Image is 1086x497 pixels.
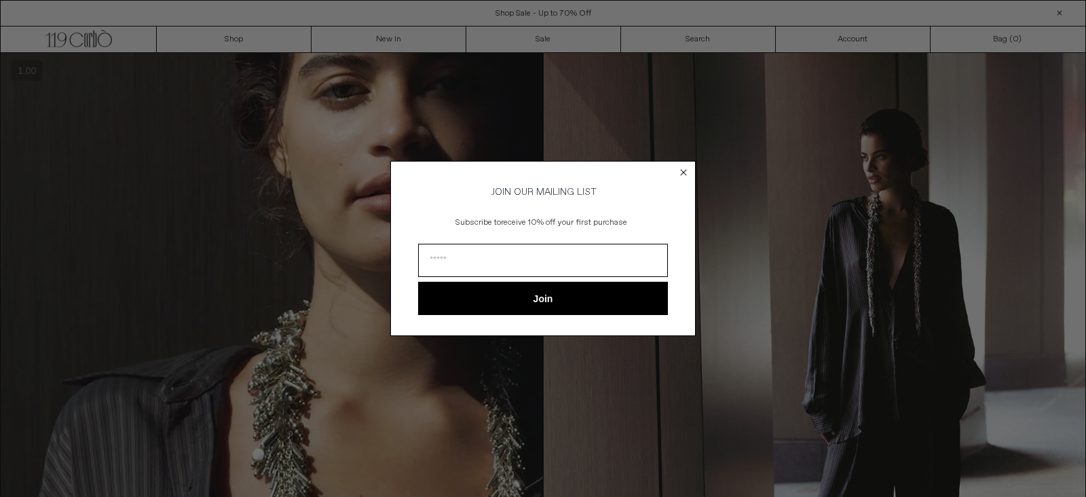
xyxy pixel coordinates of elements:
span: receive 10% off your first purchase [501,217,627,228]
span: JOIN OUR MAILING LIST [489,186,597,198]
button: Join [418,282,668,315]
button: Close dialog [677,166,690,179]
span: Subscribe to [455,217,501,228]
input: Email [418,244,668,277]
